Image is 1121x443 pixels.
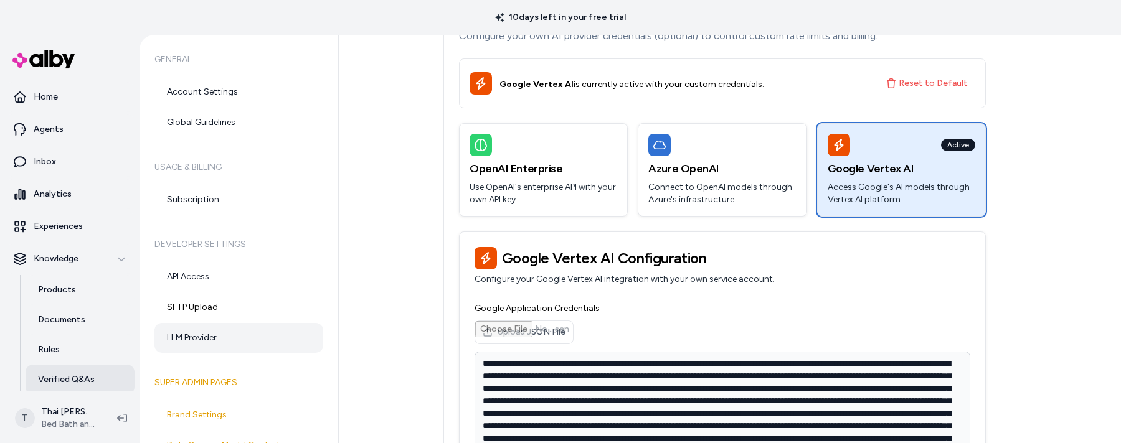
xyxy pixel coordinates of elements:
[5,212,135,241] a: Experiences
[470,181,617,206] p: Use OpenAI's enterprise API with your own API key
[154,400,323,430] a: Brand Settings
[5,147,135,177] a: Inbox
[470,160,617,177] h3: OpenAI Enterprise
[12,50,75,68] img: alby Logo
[34,188,72,200] p: Analytics
[828,160,975,177] h3: Google Vertex AI
[475,273,970,286] p: Configure your Google Vertex AI integration with your own service account.
[475,320,574,344] label: Upload JSON File
[5,179,135,209] a: Analytics
[488,11,633,24] p: 10 days left in your free trial
[5,82,135,112] a: Home
[41,418,97,431] span: Bed Bath and Beyond
[154,77,323,107] a: Account Settings
[154,227,323,262] h6: Developer Settings
[475,321,573,343] input: Upload JSON File
[26,335,135,365] a: Rules
[38,343,60,356] p: Rules
[154,262,323,292] a: API Access
[499,79,574,90] strong: Google Vertex AI
[26,365,135,394] a: Verified Q&As
[5,244,135,274] button: Knowledge
[15,408,35,428] span: T
[7,398,107,438] button: TThai [PERSON_NAME]Bed Bath and Beyond
[41,406,97,418] p: Thai [PERSON_NAME]
[154,150,323,185] h6: Usage & Billing
[34,253,78,265] p: Knowledge
[34,123,64,136] p: Agents
[5,114,135,144] a: Agents
[499,78,871,91] div: is currently active with your custom credentials.
[154,185,323,215] a: Subscription
[38,373,95,386] p: Verified Q&As
[475,247,970,269] h3: Google Vertex AI Configuration
[154,42,323,77] h6: General
[475,303,600,314] label: Google Application Credentials
[34,91,58,103] p: Home
[38,284,76,296] p: Products
[648,160,796,177] h3: Azure OpenAI
[154,323,323,353] a: LLM Provider
[38,314,85,326] p: Documents
[26,305,135,335] a: Documents
[459,29,986,44] p: Configure your own AI provider credentials (optional) to control custom rate limits and billing.
[154,292,323,322] a: SFTP Upload
[154,108,323,138] a: Global Guidelines
[34,156,56,168] p: Inbox
[879,72,975,95] button: Reset to Default
[154,365,323,400] h6: Super Admin Pages
[648,181,796,206] p: Connect to OpenAI models through Azure's infrastructure
[34,220,83,233] p: Experiences
[26,275,135,305] a: Products
[941,139,975,151] div: Active
[828,181,975,206] p: Access Google's AI models through Vertex AI platform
